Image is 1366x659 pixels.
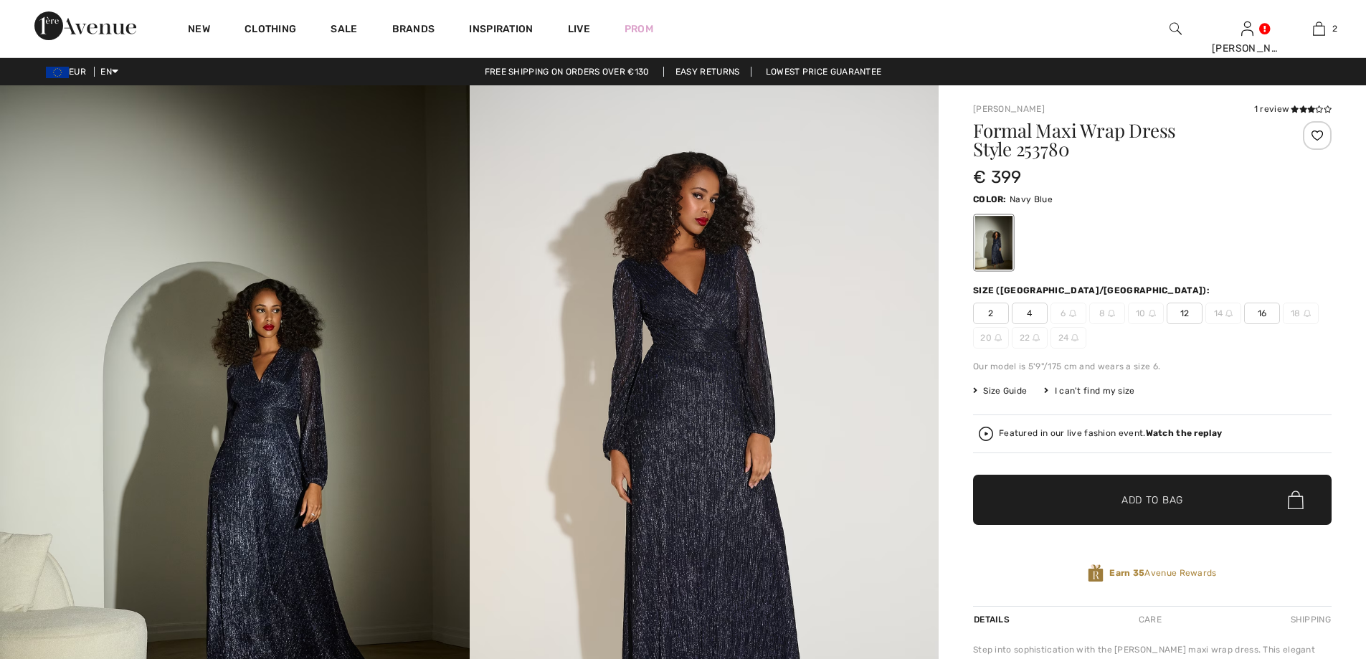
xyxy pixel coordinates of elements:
h1: Formal Maxi Wrap Dress Style 253780 [973,121,1272,158]
div: Size ([GEOGRAPHIC_DATA]/[GEOGRAPHIC_DATA]): [973,284,1213,297]
div: Our model is 5'9"/175 cm and wears a size 6. [973,360,1332,373]
span: EUR [46,67,92,77]
iframe: Opens a widget where you can chat to one of our agents [1275,551,1352,587]
div: 1 review [1254,103,1332,115]
img: ring-m.svg [995,334,1002,341]
a: Lowest Price Guarantee [754,67,893,77]
span: 2 [973,303,1009,324]
img: ring-m.svg [1225,310,1233,317]
span: € 399 [973,167,1022,187]
img: ring-m.svg [1033,334,1040,341]
img: ring-m.svg [1069,310,1076,317]
a: Prom [625,22,653,37]
img: Euro [46,67,69,78]
img: ring-m.svg [1304,310,1311,317]
img: My Bag [1313,20,1325,37]
a: Easy Returns [663,67,752,77]
span: Inspiration [469,23,533,38]
div: I can't find my size [1044,384,1134,397]
div: Featured in our live fashion event. [999,429,1222,438]
span: Size Guide [973,384,1027,397]
span: 2 [1332,22,1337,35]
span: 22 [1012,327,1048,349]
img: ring-m.svg [1108,310,1115,317]
button: Add to Bag [973,475,1332,525]
span: 20 [973,327,1009,349]
a: Free shipping on orders over €130 [473,67,661,77]
a: Brands [392,23,435,38]
span: 18 [1283,303,1319,324]
a: Sign In [1241,22,1253,35]
img: Bag.svg [1288,490,1304,509]
span: Add to Bag [1121,493,1183,508]
img: My Info [1241,20,1253,37]
span: 12 [1167,303,1203,324]
span: 6 [1050,303,1086,324]
span: 16 [1244,303,1280,324]
strong: Watch the replay [1146,428,1223,438]
span: Avenue Rewards [1109,566,1216,579]
span: 4 [1012,303,1048,324]
a: New [188,23,210,38]
span: Navy Blue [1010,194,1053,204]
div: Navy Blue [975,216,1012,270]
img: search the website [1170,20,1182,37]
img: 1ère Avenue [34,11,136,40]
span: 8 [1089,303,1125,324]
span: 10 [1128,303,1164,324]
div: Shipping [1287,607,1332,632]
span: 14 [1205,303,1241,324]
span: Color: [973,194,1007,204]
strong: Earn 35 [1109,568,1144,578]
span: 24 [1050,327,1086,349]
img: Avenue Rewards [1088,564,1104,583]
div: Details [973,607,1013,632]
img: ring-m.svg [1149,310,1156,317]
a: Sale [331,23,357,38]
div: [PERSON_NAME] [1212,41,1282,56]
a: [PERSON_NAME] [973,104,1045,114]
div: Care [1127,607,1174,632]
img: ring-m.svg [1071,334,1078,341]
a: Clothing [245,23,296,38]
img: Watch the replay [979,427,993,441]
a: 2 [1284,20,1354,37]
a: Live [568,22,590,37]
span: EN [100,67,118,77]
